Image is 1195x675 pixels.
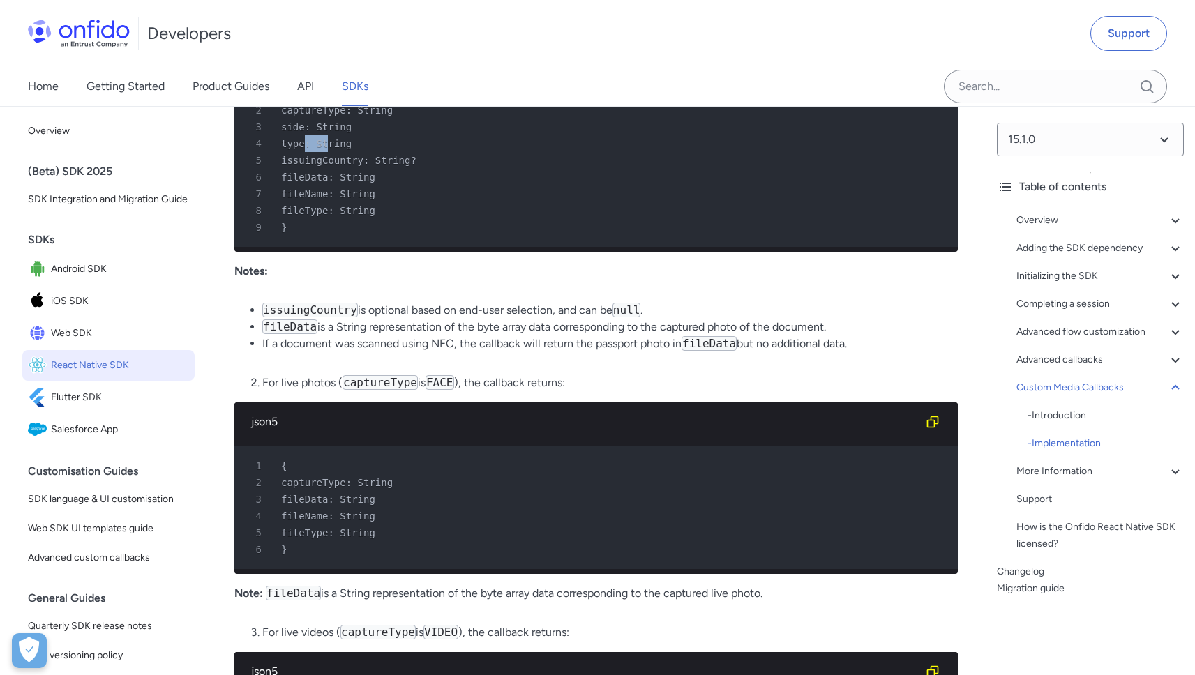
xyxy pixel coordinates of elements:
span: 4 [240,508,271,524]
span: SDK Integration and Migration Guide [28,191,189,208]
code: captureType [343,375,418,390]
span: SDK language & UI customisation [28,491,189,508]
div: SDKs [28,226,200,254]
a: IconiOS SDKiOS SDK [22,286,195,317]
div: Customisation Guides [28,457,200,485]
a: IconReact Native SDKReact Native SDK [22,350,195,381]
img: IconWeb SDK [28,324,51,343]
a: SDK language & UI customisation [22,485,195,513]
span: type: String [281,138,352,149]
li: is optional based on end-user selection, and can be . [262,302,958,319]
span: captureType: String [281,105,393,116]
span: Quarterly SDK release notes [28,618,189,635]
a: IconSalesforce AppSalesforce App [22,414,195,445]
code: null [612,303,641,317]
span: 3 [240,491,271,508]
code: issuingCountry [262,303,358,317]
span: SDK versioning policy [28,647,189,664]
a: API [297,67,314,106]
span: issuingCountry: String? [281,155,416,166]
div: General Guides [28,584,200,612]
input: Onfido search input field [944,70,1167,103]
li: If a document was scanned using NFC, the callback will return the passport photo in but no additi... [262,335,958,352]
span: } [281,544,287,555]
a: Advanced custom callbacks [22,544,195,572]
span: 8 [240,202,271,219]
span: Salesforce App [51,420,189,439]
code: captureType [340,625,416,639]
a: Advanced flow customization [1016,324,1184,340]
a: Overview [22,117,195,145]
a: How is the Onfido React Native SDK licensed? [1016,519,1184,552]
a: Changelog [997,563,1184,580]
a: Overview [1016,212,1184,229]
a: Product Guides [193,67,269,106]
img: IconSalesforce App [28,420,51,439]
span: Web SDK [51,324,189,343]
span: 2 [240,102,271,119]
span: side: String [281,121,352,132]
a: Migration guide [997,580,1184,597]
span: 9 [240,219,271,236]
span: 5 [240,524,271,541]
img: Onfido Logo [28,20,130,47]
div: json5 [251,414,919,430]
span: 4 [240,135,271,152]
li: For live photos ( is ), the callback returns: [262,374,958,391]
a: Getting Started [87,67,165,106]
a: SDKs [342,67,368,106]
span: fileName: String [281,510,375,522]
div: - Introduction [1028,407,1184,424]
a: Advanced callbacks [1016,351,1184,368]
a: Custom Media Callbacks [1016,379,1184,396]
li: For live videos ( is ), the callback returns: [262,624,958,641]
img: IconFlutter SDK [28,388,51,407]
span: fileData: String [281,172,375,183]
span: Advanced custom callbacks [28,549,189,566]
span: fileName: String [281,188,375,199]
span: Android SDK [51,259,189,279]
a: IconAndroid SDKAndroid SDK [22,254,195,285]
a: IconWeb SDKWeb SDK [22,318,195,349]
span: Overview [28,123,189,139]
div: Table of contents [997,179,1184,195]
a: SDK versioning policy [22,642,195,669]
h1: Developers [147,22,231,45]
a: SDK Integration and Migration Guide [22,185,195,213]
button: Copy code snippet button [919,408,947,436]
code: fileData [262,319,317,334]
span: 7 [240,185,271,202]
span: 1 [240,457,271,474]
code: FACE [426,375,454,390]
strong: Notes: [234,264,268,278]
a: Support [1016,491,1184,508]
span: Flutter SDK [51,388,189,407]
p: is a String representation of the byte array data corresponding to the captured live photo. [234,585,958,602]
a: Web SDK UI templates guide [22,515,195,543]
span: 2 [240,474,271,491]
a: More Information [1016,463,1184,480]
span: Web SDK UI templates guide [28,520,189,537]
div: Cookie Preferences [12,633,47,668]
div: (Beta) SDK 2025 [28,158,200,185]
a: Initializing the SDK [1016,268,1184,285]
a: Quarterly SDK release notes [22,612,195,640]
a: IconFlutter SDKFlutter SDK [22,382,195,413]
div: Adding the SDK dependency [1016,240,1184,257]
code: VIDEO [423,625,458,639]
li: is a String representation of the byte array data corresponding to the captured photo of the docu... [262,319,958,335]
span: fileType: String [281,205,375,216]
span: 6 [240,541,271,558]
a: Completing a session [1016,296,1184,312]
a: -Implementation [1028,435,1184,452]
span: 6 [240,169,271,185]
a: -Introduction [1028,407,1184,424]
